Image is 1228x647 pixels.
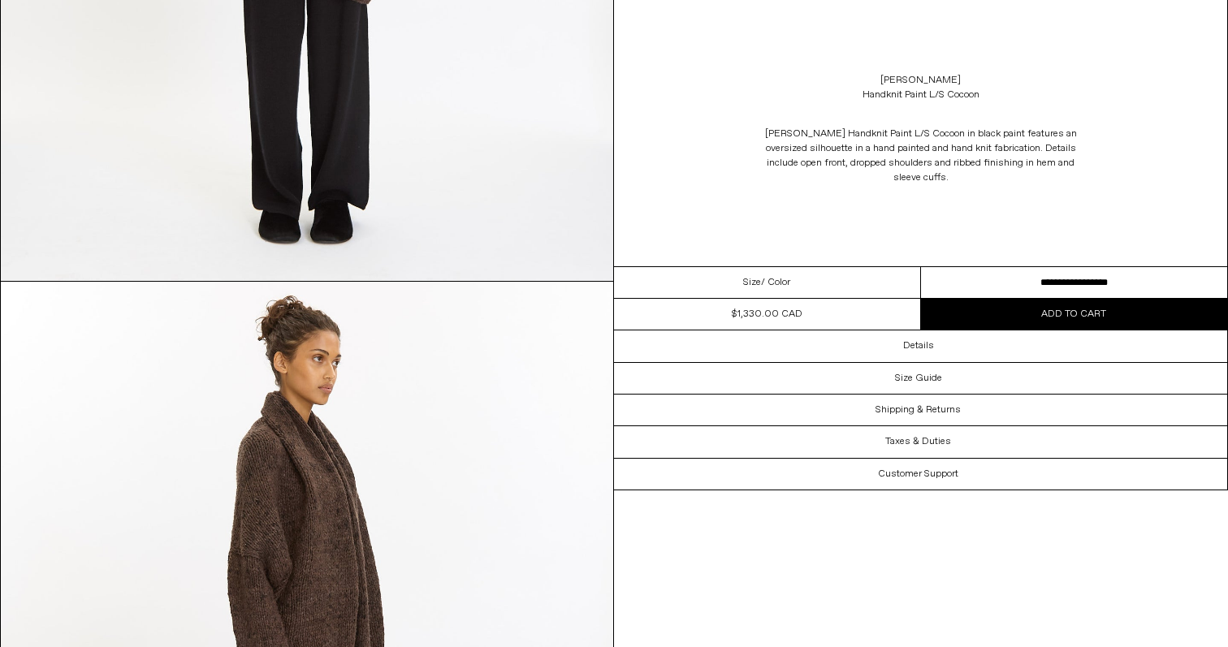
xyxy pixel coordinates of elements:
h3: Size Guide [895,373,942,384]
button: Add to cart [921,299,1228,330]
span: / Color [761,275,790,290]
span: Add to cart [1041,308,1106,321]
h3: Shipping & Returns [876,404,961,416]
p: [PERSON_NAME] Handknit Paint L/S Cocoon in black paint features an oversized silhouette in a hand... [759,119,1083,193]
h3: Customer Support [878,468,958,480]
span: Size [743,275,761,290]
h3: Details [903,340,934,352]
a: [PERSON_NAME] [880,73,961,88]
h3: Taxes & Duties [885,436,951,447]
div: Handknit Paint L/S Cocoon [863,88,979,102]
div: $1,330.00 CAD [732,307,802,321]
